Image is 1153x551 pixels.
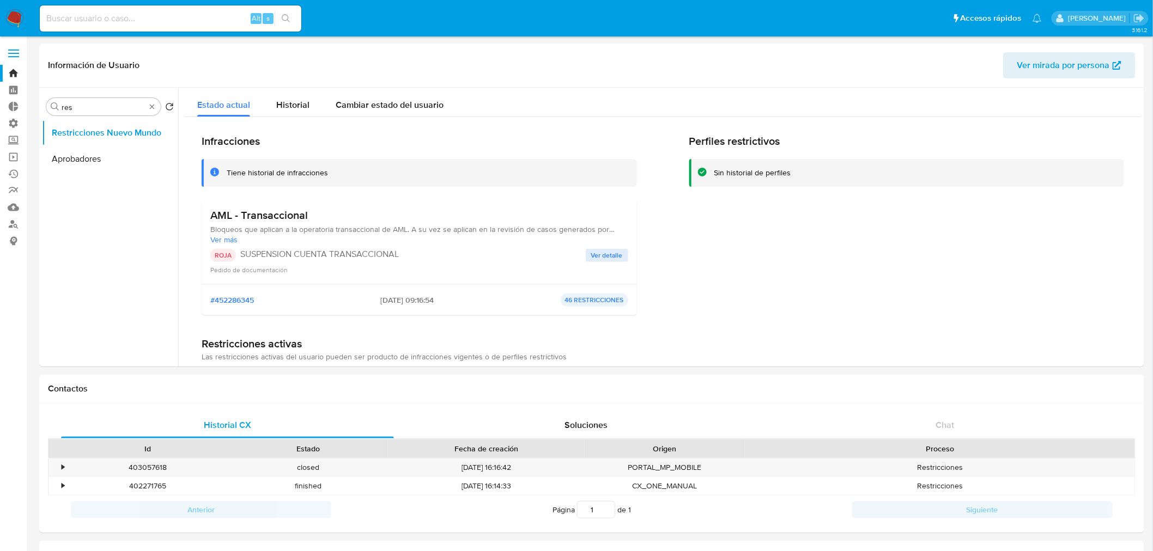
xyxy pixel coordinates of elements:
[165,102,174,114] button: Volver al orden por defecto
[1068,13,1130,23] p: ludmila.lanatti@mercadolibre.com
[228,477,388,495] div: finished
[275,11,297,26] button: search-icon
[252,13,260,23] span: Alt
[42,120,178,146] button: Restricciones Nuevo Mundo
[71,501,331,518] button: Anterior
[628,504,631,515] span: 1
[1003,52,1136,78] button: Ver mirada por persona
[62,481,64,491] div: •
[235,443,380,454] div: Estado
[1033,14,1042,23] a: Notificaciones
[585,458,745,476] div: PORTAL_MP_MOBILE
[936,419,955,431] span: Chat
[388,458,585,476] div: [DATE] 16:16:42
[228,458,388,476] div: closed
[745,458,1135,476] div: Restricciones
[585,477,745,495] div: CX_ONE_MANUAL
[266,13,270,23] span: s
[565,419,608,431] span: Soluciones
[148,102,156,111] button: Borrar
[852,501,1113,518] button: Siguiente
[753,443,1127,454] div: Proceso
[396,443,577,454] div: Fecha de creación
[1017,52,1110,78] span: Ver mirada por persona
[1133,13,1145,24] a: Salir
[745,477,1135,495] div: Restricciones
[75,443,220,454] div: Id
[204,419,251,431] span: Historial CX
[62,102,145,112] input: Buscar
[62,462,64,473] div: •
[42,146,178,172] button: Aprobadores
[40,11,301,26] input: Buscar usuario o caso...
[51,102,59,111] button: Buscar
[961,13,1022,24] span: Accesos rápidos
[68,458,228,476] div: 403057618
[553,501,631,518] span: Página de
[48,60,139,71] h1: Información de Usuario
[68,477,228,495] div: 402271765
[592,443,737,454] div: Origen
[388,477,585,495] div: [DATE] 16:14:33
[48,383,1136,394] h1: Contactos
